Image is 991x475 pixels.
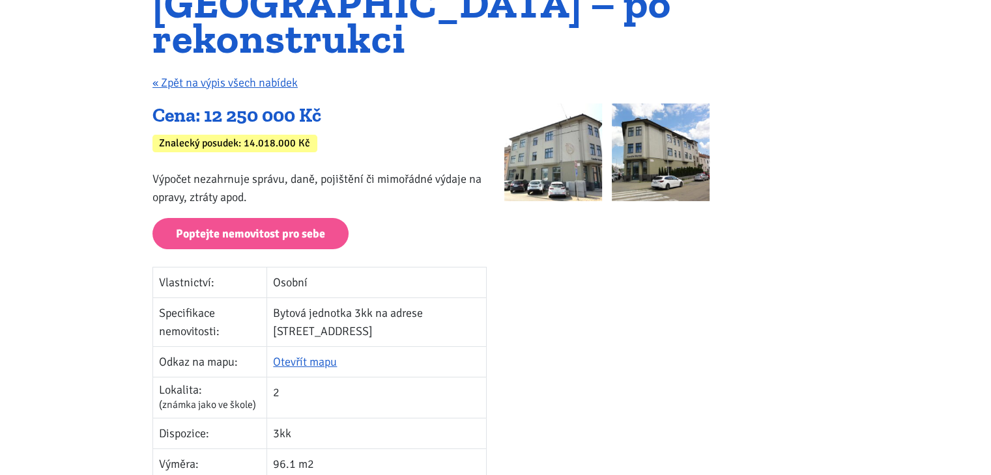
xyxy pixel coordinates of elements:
[267,298,487,347] td: Bytová jednotka 3kk na adrese [STREET_ADDRESS]
[152,170,487,206] p: Výpočet nezahrnuje správu, daně, pojištění či mimořádné výdaje na opravy, ztráty apod.
[267,377,487,418] td: 2
[152,218,349,250] a: Poptejte nemovitost pro sebe
[267,267,487,298] td: Osobní
[153,267,267,298] td: Vlastnictví:
[159,398,256,411] span: (známka jako ve škole)
[273,355,337,369] a: Otevřít mapu
[153,298,267,347] td: Specifikace nemovitosti:
[152,103,487,128] div: Cena: 12 250 000 Kč
[152,75,298,90] a: « Zpět na výpis všech nabídek
[153,347,267,377] td: Odkaz na mapu:
[267,418,487,448] td: 3kk
[153,418,267,448] td: Dispozice:
[152,135,317,152] div: Znalecký posudek: 14.018.000 Kč
[153,377,267,418] td: Lokalita:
